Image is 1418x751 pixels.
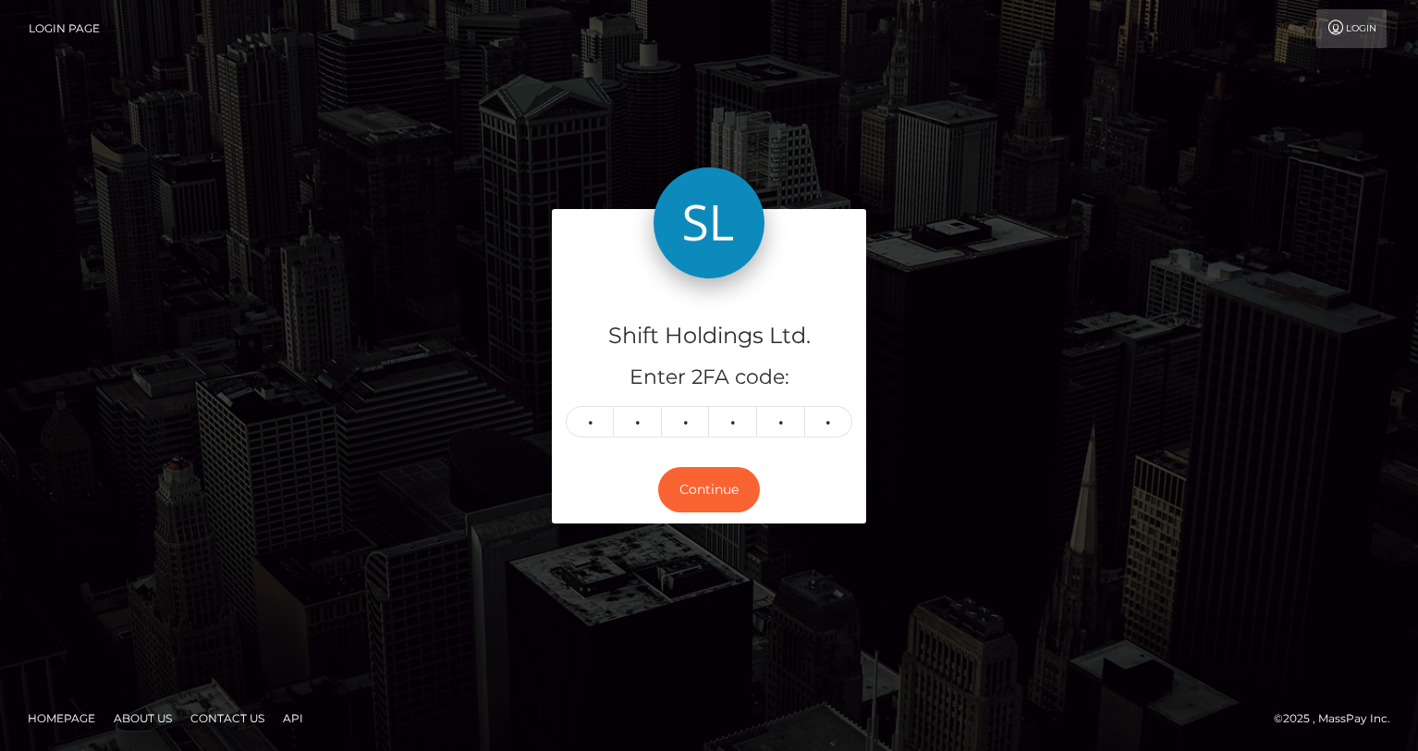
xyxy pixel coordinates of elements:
h5: Enter 2FA code: [566,363,852,392]
a: About Us [106,704,179,733]
a: Login [1316,9,1387,48]
button: Continue [658,467,760,512]
a: API [275,704,311,733]
div: © 2025 , MassPay Inc. [1274,708,1404,729]
a: Contact Us [183,704,272,733]
h4: Shift Holdings Ltd. [566,320,852,352]
a: Homepage [20,704,103,733]
img: Shift Holdings Ltd. [654,167,764,278]
a: Login Page [29,9,100,48]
